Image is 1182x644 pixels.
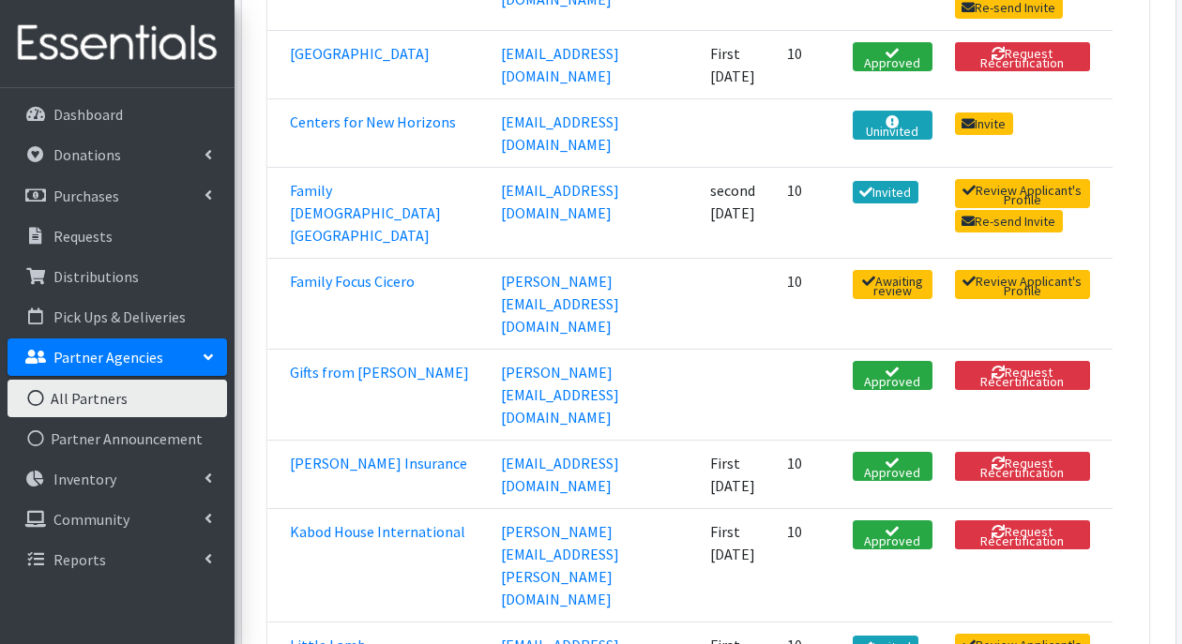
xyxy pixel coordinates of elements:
[955,210,1063,232] a: Re-send Invite
[53,550,106,569] p: Reports
[776,441,841,509] td: 10
[8,96,227,133] a: Dashboard
[8,217,227,255] a: Requests
[501,272,619,336] a: [PERSON_NAME][EMAIL_ADDRESS][DOMAIN_NAME]
[853,181,918,203] a: Invited
[53,307,186,326] p: Pick Ups & Deliveries
[853,111,932,140] a: Uninvited
[53,187,119,205] p: Purchases
[955,452,1090,481] button: Request Recertification
[853,361,932,390] a: Approved
[8,380,227,417] a: All Partners
[8,460,227,498] a: Inventory
[955,112,1013,135] a: Invite
[955,361,1090,390] button: Request Recertification
[955,270,1090,299] a: Review Applicant's Profile
[290,454,467,472] a: [PERSON_NAME] Insurance
[776,168,841,259] td: 10
[8,298,227,336] a: Pick Ups & Deliveries
[8,177,227,215] a: Purchases
[853,452,932,481] a: Approved
[290,522,465,541] a: Kabod House International
[8,541,227,578] a: Reports
[501,522,619,608] a: [PERSON_NAME][EMAIL_ADDRESS][PERSON_NAME][DOMAIN_NAME]
[53,267,139,286] p: Distributions
[955,520,1090,549] button: Request Recertification
[290,363,469,382] a: Gifts from [PERSON_NAME]
[776,509,841,622] td: 10
[53,105,123,124] p: Dashboard
[501,454,619,495] a: [EMAIL_ADDRESS][DOMAIN_NAME]
[501,44,619,85] a: [EMAIL_ADDRESS][DOMAIN_NAME]
[699,441,776,509] td: First [DATE]
[501,181,619,222] a: [EMAIL_ADDRESS][DOMAIN_NAME]
[853,270,932,299] a: Awaiting review
[53,348,163,367] p: Partner Agencies
[290,112,456,131] a: Centers for New Horizons
[8,136,227,173] a: Donations
[53,227,113,246] p: Requests
[776,31,841,99] td: 10
[699,31,776,99] td: First [DATE]
[8,420,227,457] a: Partner Announcement
[53,145,121,164] p: Donations
[776,259,841,350] td: 10
[53,510,129,529] p: Community
[699,168,776,259] td: second [DATE]
[699,509,776,622] td: First [DATE]
[853,42,932,71] a: Approved
[290,181,441,245] a: Family [DEMOGRAPHIC_DATA][GEOGRAPHIC_DATA]
[501,363,619,427] a: [PERSON_NAME][EMAIL_ADDRESS][DOMAIN_NAME]
[8,258,227,295] a: Distributions
[853,520,932,549] a: Approved
[8,12,227,75] img: HumanEssentials
[955,179,1090,208] a: Review Applicant's Profile
[290,272,415,291] a: Family Focus Cicero
[8,501,227,538] a: Community
[501,112,619,154] a: [EMAIL_ADDRESS][DOMAIN_NAME]
[53,470,116,488] p: Inventory
[290,44,430,63] a: [GEOGRAPHIC_DATA]
[955,42,1090,71] button: Request Recertification
[8,338,227,376] a: Partner Agencies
